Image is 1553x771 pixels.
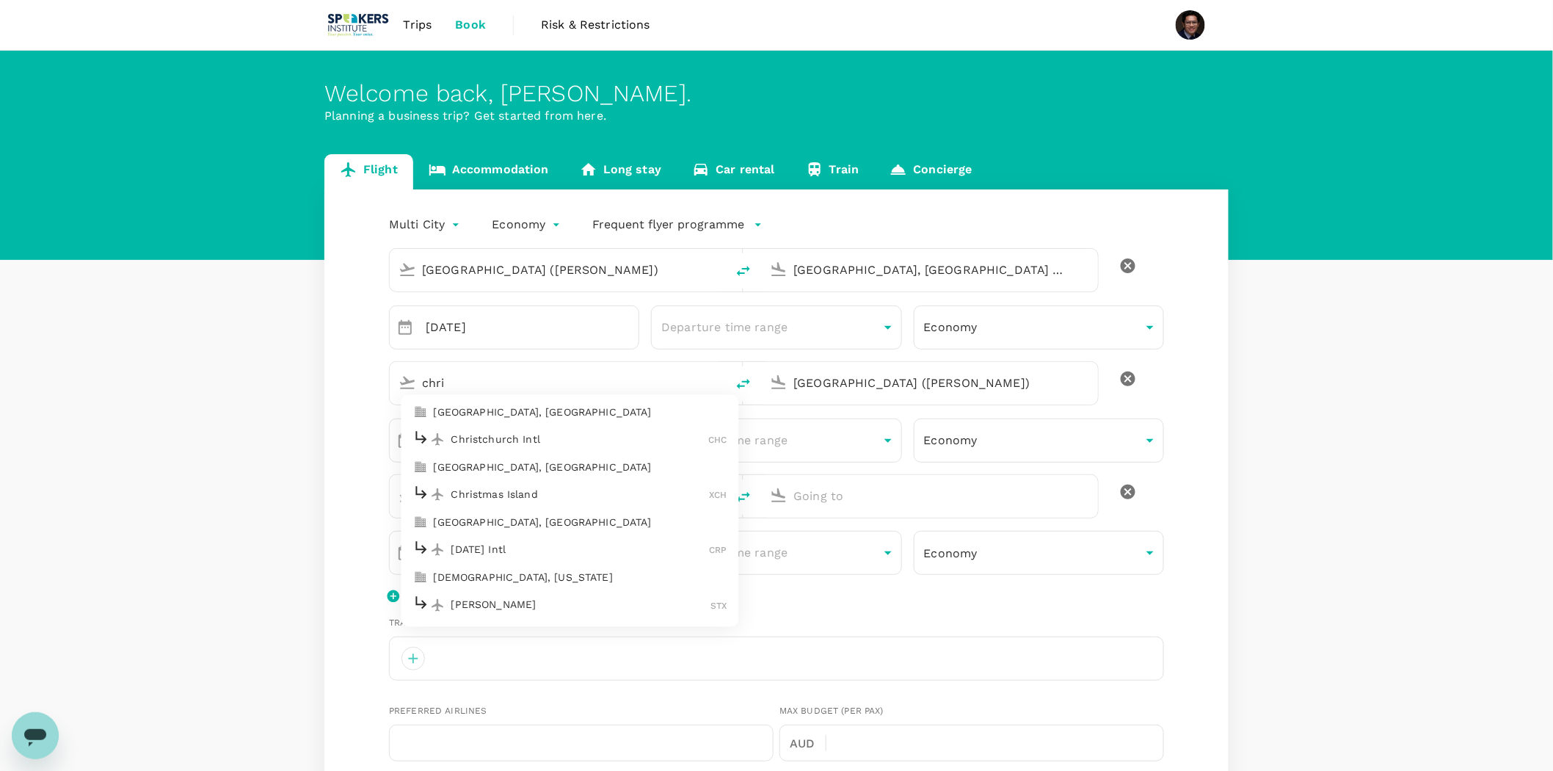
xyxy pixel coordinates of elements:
a: Long stay [564,154,677,189]
button: Open [1088,494,1091,497]
div: Multi City [389,213,463,236]
div: Departure time range [651,421,901,459]
div: Economy [914,309,1164,346]
img: city-icon [413,515,428,529]
button: delete [726,366,761,402]
button: Open [716,268,719,271]
div: Departure time range [651,308,901,346]
img: flight-icon [431,488,445,502]
p: Planning a business trip? Get started from here. [324,107,1229,125]
p: [GEOGRAPHIC_DATA], [GEOGRAPHIC_DATA] [434,460,727,474]
img: city-icon [413,570,428,584]
span: Book [455,16,486,34]
input: Going to [793,485,1066,507]
p: [GEOGRAPHIC_DATA], [GEOGRAPHIC_DATA] [434,405,727,419]
button: delete [1110,248,1146,283]
button: Choose date, selected date is Oct 15, 2025 [390,313,420,342]
img: flight-icon [431,432,445,447]
img: flight-icon [431,598,445,612]
button: delete [1110,474,1146,510]
p: [DEMOGRAPHIC_DATA], [US_STATE] [434,570,727,584]
input: Going to [793,372,1066,394]
div: Preferred Airlines [389,704,774,719]
button: Choose date [390,538,420,568]
p: Departure time range [661,432,878,449]
div: Max Budget (per pax) [779,704,1164,719]
img: Speakers Institute [324,9,392,41]
p: AUD [790,735,826,753]
iframe: Button to launch messaging window [12,712,59,759]
p: Christmas Island [451,488,710,502]
p: Frequent flyer programme [593,216,745,234]
p: [GEOGRAPHIC_DATA], [GEOGRAPHIC_DATA] [434,515,727,529]
button: delete [1110,361,1146,397]
input: Depart from [422,258,695,281]
button: delete [726,479,761,515]
button: Choose date [390,426,420,455]
div: Economy [914,535,1164,571]
div: Economy [914,422,1164,459]
img: flight-icon [431,543,445,557]
input: Depart from [422,372,695,394]
input: Going to [793,258,1066,281]
a: Accommodation [413,154,564,189]
span: CRP [709,546,727,556]
button: Open [1088,268,1091,271]
p: Departure time range [661,544,878,562]
img: city-icon [413,405,428,419]
a: Concierge [874,154,987,189]
button: Frequent flyer programme [593,216,763,234]
span: CHC [708,435,727,446]
div: Economy [492,213,564,236]
div: Travellers [389,616,1164,631]
a: Car rental [677,154,790,189]
span: XCH [709,491,727,501]
p: Christchurch Intl [451,432,709,447]
span: Risk & Restrictions [541,16,650,34]
a: Train [790,154,875,189]
input: Travel date [426,305,639,350]
a: Flight [324,154,413,189]
p: Departure time range [661,319,878,336]
button: Close [716,381,719,384]
p: [PERSON_NAME] [451,598,711,612]
button: Open [1088,381,1091,384]
p: [DATE] Intl [451,543,710,557]
span: Trips [404,16,432,34]
button: Add flight [389,589,457,604]
div: Departure time range [651,535,901,572]
button: delete [726,253,761,289]
span: STX [710,601,727,611]
div: Welcome back , [PERSON_NAME] . [324,80,1229,107]
img: city-icon [413,460,428,474]
img: Sakib Iftekhar [1176,10,1205,40]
